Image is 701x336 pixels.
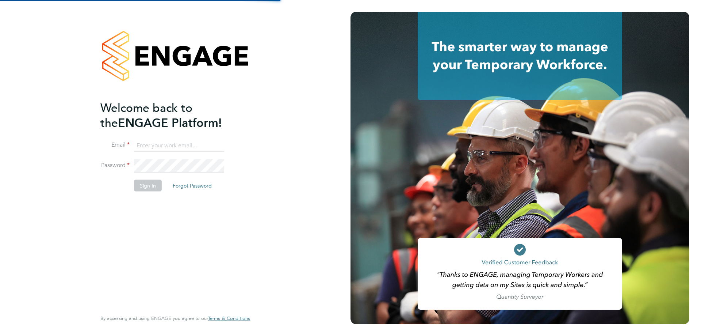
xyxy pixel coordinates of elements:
label: Password [100,162,130,169]
label: Email [100,141,130,149]
input: Enter your work email... [134,139,224,152]
button: Forgot Password [167,180,218,192]
span: Welcome back to the [100,101,192,130]
h2: ENGAGE Platform! [100,100,243,130]
button: Sign In [134,180,162,192]
a: Terms & Conditions [208,316,250,321]
span: By accessing and using ENGAGE you agree to our [100,315,250,321]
